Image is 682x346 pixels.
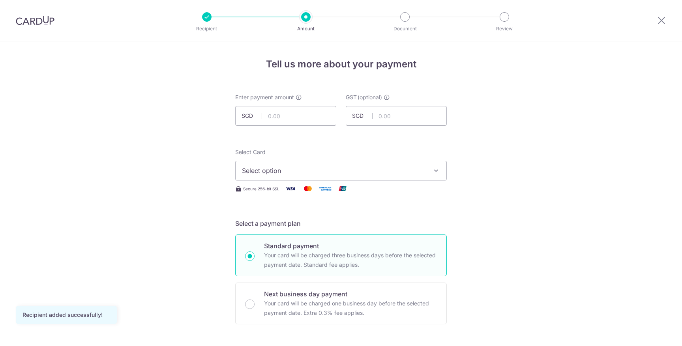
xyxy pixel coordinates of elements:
h4: Tell us more about your payment [235,57,447,71]
p: Next business day payment [264,289,437,299]
p: Standard payment [264,241,437,251]
img: Mastercard [300,184,316,193]
span: GST [346,93,357,101]
p: Your card will be charged three business days before the selected payment date. Standard fee appl... [264,251,437,270]
input: 0.00 [346,106,447,126]
img: American Express [317,184,333,193]
span: SGD [352,112,373,120]
div: Recipient added successfully! [22,311,110,319]
span: Enter payment amount [235,93,294,101]
img: Visa [283,184,298,193]
span: (optional) [358,93,382,101]
p: Your card will be charged one business day before the selected payment date. Extra 0.3% fee applies. [264,299,437,318]
input: 0.00 [235,106,336,126]
button: Select option [235,161,447,180]
span: SGD [242,112,262,120]
h5: Select a payment plan [235,219,447,228]
p: Document [376,25,434,33]
span: Secure 256-bit SSL [243,186,279,192]
p: Amount [277,25,335,33]
img: Union Pay [335,184,350,193]
p: Recipient [178,25,236,33]
span: Select option [242,166,426,175]
span: translation missing: en.payables.payment_networks.credit_card.summary.labels.select_card [235,149,266,155]
img: CardUp [16,16,54,25]
p: Review [475,25,534,33]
